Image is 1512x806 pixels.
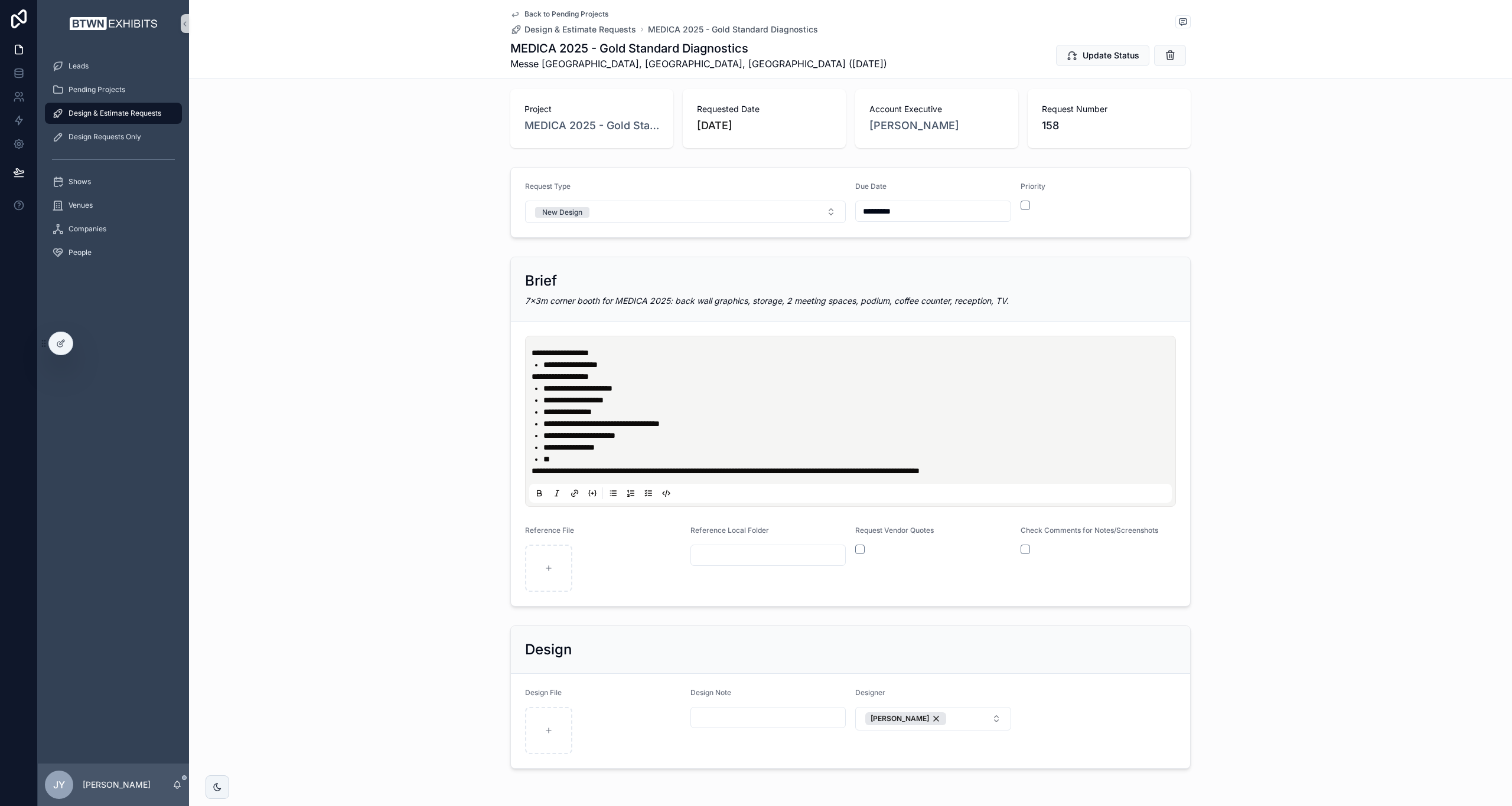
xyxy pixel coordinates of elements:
[45,195,182,216] a: Venues
[1083,50,1139,61] span: Update Status
[69,61,89,71] span: Leads
[690,688,731,697] span: Design Note
[1056,45,1149,66] button: Update Status
[524,117,659,134] a: MEDICA 2025 - Gold Standard Diagnostics
[1021,182,1045,191] span: Priority
[1042,117,1177,134] span: 158
[510,57,887,71] span: Messe [GEOGRAPHIC_DATA], [GEOGRAPHIC_DATA], [GEOGRAPHIC_DATA] ([DATE])
[510,40,887,57] h1: MEDICA 2025 - Gold Standard Diagnostics
[510,24,636,35] a: Design & Estimate Requests
[69,177,91,186] span: Shows
[45,55,182,77] a: Leads
[542,207,582,218] div: New Design
[1021,526,1158,535] span: Check Comments for Notes/Screenshots
[45,126,182,148] a: Design Requests Only
[525,201,846,223] button: Select Button
[67,14,160,33] img: App logo
[690,526,769,535] span: Reference Local Folder
[855,707,1011,730] button: Select Button
[525,526,574,535] span: Reference File
[869,117,959,134] a: [PERSON_NAME]
[697,117,732,134] p: [DATE]
[45,103,182,124] a: Design & Estimate Requests
[525,640,572,659] h2: Design
[69,224,106,234] span: Companies
[855,526,934,535] span: Request Vendor Quotes
[53,778,65,792] span: JY
[69,85,125,94] span: Pending Projects
[865,712,946,725] button: Unselect 2
[69,248,92,257] span: People
[855,688,885,697] span: Designer
[525,182,571,191] span: Request Type
[869,103,1004,115] span: Account Executive
[69,132,141,142] span: Design Requests Only
[871,714,929,723] span: [PERSON_NAME]
[69,201,93,210] span: Venues
[83,779,151,791] p: [PERSON_NAME]
[45,171,182,192] a: Shows
[855,182,887,191] span: Due Date
[525,688,562,697] span: Design File
[524,9,608,19] span: Back to Pending Projects
[525,296,1009,306] em: 7x3m corner booth for MEDICA 2025: back wall graphics, storage, 2 meeting spaces, podium, coffee ...
[524,103,659,115] span: Project
[510,9,608,19] a: Back to Pending Projects
[69,109,161,118] span: Design & Estimate Requests
[648,24,818,35] a: MEDICA 2025 - Gold Standard Diagnostics
[38,47,189,279] div: scrollable content
[524,24,636,35] span: Design & Estimate Requests
[45,79,182,100] a: Pending Projects
[535,206,589,218] button: Unselect NEW_DESIGN
[45,218,182,240] a: Companies
[45,242,182,263] a: People
[1042,103,1177,115] span: Request Number
[525,271,557,290] h2: Brief
[697,103,832,115] span: Requested Date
